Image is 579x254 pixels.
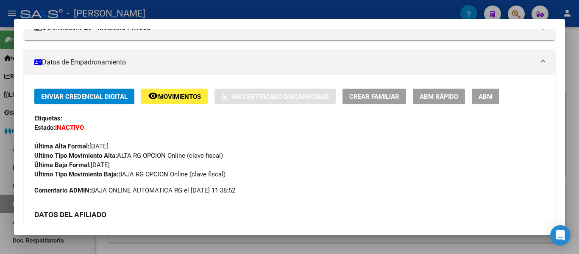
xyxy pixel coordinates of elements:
[34,152,223,159] span: ALTA RG OPCION Online (clave fiscal)
[472,89,499,104] button: ABM
[34,161,110,169] span: [DATE]
[479,93,493,100] span: ABM
[41,93,128,100] span: Enviar Credencial Digital
[34,57,534,67] mat-panel-title: Datos de Empadronamiento
[141,89,208,104] button: Movimientos
[158,93,201,100] span: Movimientos
[34,124,55,131] strong: Estado:
[34,186,235,195] span: BAJA ONLINE AUTOMATICA RG el [DATE] 11:38:52
[231,93,329,100] span: Sin Certificado Discapacidad
[34,142,109,150] span: [DATE]
[34,170,118,178] strong: Ultimo Tipo Movimiento Baja:
[34,152,117,159] strong: Ultimo Tipo Movimiento Alta:
[34,89,134,104] button: Enviar Credencial Digital
[55,124,84,131] strong: INACTIVO
[148,91,158,101] mat-icon: remove_red_eye
[34,170,225,178] span: BAJA RG OPCION Online (clave fiscal)
[34,210,545,219] h3: DATOS DEL AFILIADO
[413,89,465,104] button: ABM Rápido
[34,161,91,169] strong: Última Baja Formal:
[214,89,336,104] button: Sin Certificado Discapacidad
[342,89,406,104] button: Crear Familiar
[24,50,555,75] mat-expansion-panel-header: Datos de Empadronamiento
[420,93,458,100] span: ABM Rápido
[550,225,571,246] div: Open Intercom Messenger
[349,93,399,100] span: Crear Familiar
[34,187,91,194] strong: Comentario ADMIN:
[34,114,62,122] strong: Etiquetas:
[34,142,89,150] strong: Última Alta Formal:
